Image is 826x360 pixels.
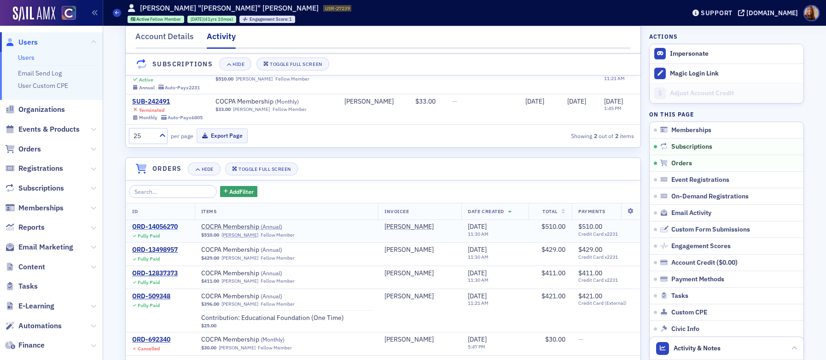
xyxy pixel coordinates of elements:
a: [PERSON_NAME] [384,223,434,231]
span: Reports [18,222,45,232]
a: [PERSON_NAME] [384,292,434,301]
span: Invoicee [384,208,409,215]
span: Date Created [468,208,504,215]
span: COCPA Membership [201,223,317,231]
span: $33.00 [415,97,436,105]
a: Users [5,37,38,47]
div: Fully Paid [138,233,160,239]
a: [PERSON_NAME] [221,255,258,261]
div: Fellow Member [261,278,295,284]
div: Auto-Pay x6805 [168,115,203,121]
span: ( Monthly ) [275,98,299,105]
span: $421.00 [578,292,602,300]
a: COCPA Membership (Annual) [201,246,317,254]
span: USR-27239 [325,5,350,12]
span: ( Monthly ) [261,336,285,343]
a: COCPA Membership (Annual) [201,292,317,301]
h4: Actions [649,32,678,41]
span: Automations [18,321,62,331]
div: Fully Paid [138,256,160,262]
div: 25 [134,131,154,141]
div: [PERSON_NAME] [384,336,434,344]
span: $411.00 [201,278,219,284]
a: [PERSON_NAME] [221,301,258,307]
span: Subscriptions [18,183,64,193]
span: $429.00 [201,255,219,261]
div: 1 [250,17,292,22]
span: COCPA Membership [215,98,332,106]
a: Orders [5,144,41,154]
span: $510.00 [541,222,565,231]
span: Finance [18,340,45,350]
span: Credit Card (External) [578,300,634,306]
div: Annual [139,85,155,91]
div: [DOMAIN_NAME] [746,9,798,17]
div: Hide [233,62,244,67]
strong: 2 [592,132,599,140]
span: $396.00 [201,301,219,307]
span: Engagement Scores [671,242,731,250]
span: Engagement Score : [250,16,290,22]
span: [DATE] [191,16,204,22]
div: ORD-12837373 [132,269,178,278]
a: Memberships [5,203,64,213]
span: $0.00 [719,258,735,267]
span: David Lilierose [384,292,455,301]
h4: On this page [649,110,804,118]
span: Orders [18,144,41,154]
a: Subscriptions [5,183,64,193]
button: Hide [188,163,220,175]
time: 11:21 AM [604,75,625,81]
button: AddFilter [220,186,258,197]
a: [PERSON_NAME] [384,269,434,278]
time: 1:45 PM [604,105,622,111]
div: Terminated [139,107,164,113]
span: $30.00 [545,335,565,343]
a: ORD-14056270 [132,223,178,231]
a: SailAMX [13,6,55,21]
a: ORD-692340 [132,336,170,344]
a: Reports [5,222,45,232]
a: Content [5,262,45,272]
span: $411.00 [578,269,602,277]
a: Events & Products [5,124,80,134]
span: Custom Form Submissions [671,226,750,234]
strong: 2 [613,132,620,140]
span: $25.00 [201,323,216,329]
span: Activity & Notes [674,343,721,353]
button: Impersonate [670,50,709,58]
span: Contribution: Educational Foundation (One Time) [201,314,344,322]
input: Search… [129,185,217,198]
span: [DATE] [468,245,487,254]
span: [DATE] [468,335,487,343]
div: Account Credit ( ) [671,259,738,267]
span: Credit Card x2231 [578,254,634,260]
span: Items [201,208,217,215]
a: [PERSON_NAME] [233,106,270,112]
span: ( Annual ) [261,292,282,300]
span: $30.00 [201,345,216,351]
a: Email Send Log [18,69,62,77]
div: SUB-242491 [132,98,203,106]
h1: [PERSON_NAME] "[PERSON_NAME]" [PERSON_NAME] [140,3,319,13]
span: Users [18,37,38,47]
span: $421.00 [541,292,565,300]
a: [PERSON_NAME] [384,246,434,254]
a: Email Marketing [5,242,73,252]
span: Add Filter [229,187,254,196]
a: Automations [5,321,62,331]
span: ( Annual ) [261,223,282,230]
span: Payments [578,208,605,215]
a: Registrations [5,163,63,174]
h4: Orders [152,164,181,174]
div: Active: Active: Fellow Member [128,16,185,23]
button: [DOMAIN_NAME] [738,10,801,16]
span: Payment Methods [671,275,724,284]
span: Email Activity [671,209,711,217]
span: [DATE] [468,269,487,277]
div: Engagement Score: 1 [239,16,295,23]
span: $429.00 [578,245,602,254]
